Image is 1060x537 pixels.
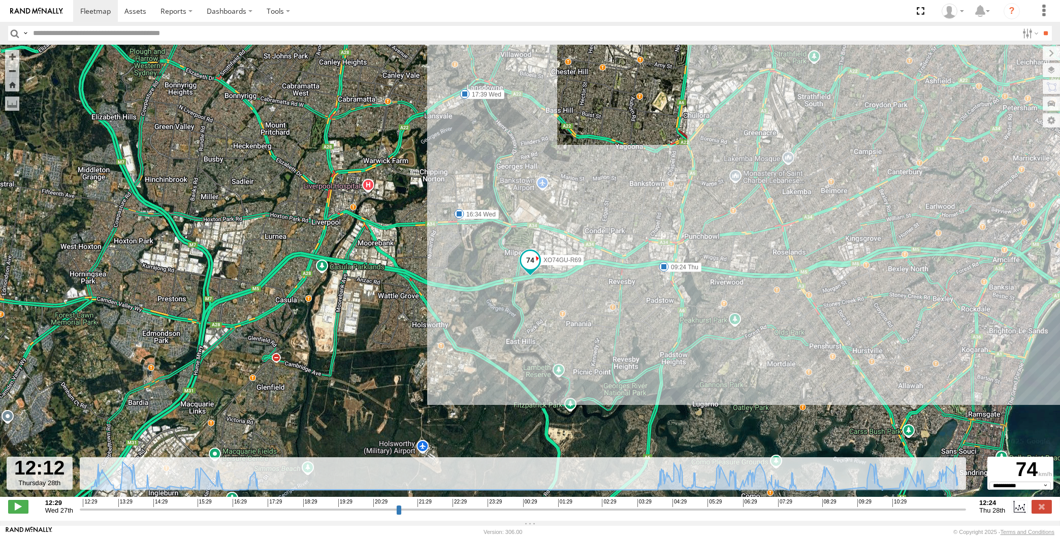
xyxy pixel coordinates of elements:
span: 23:29 [488,499,502,507]
i: ? [1004,3,1020,19]
span: 05:29 [708,499,722,507]
span: Thu 28th Aug 2025 [979,507,1005,514]
span: 16:29 [233,499,247,507]
label: 09:24 Thu [664,263,701,272]
label: 17:39 Wed [465,90,504,99]
span: 17:29 [268,499,282,507]
button: Zoom out [5,64,19,78]
a: Terms and Conditions [1001,529,1054,535]
span: 08:29 [822,499,837,507]
a: Visit our Website [6,527,52,537]
span: 01:29 [558,499,572,507]
div: Version: 306.00 [484,529,522,535]
span: 07:29 [778,499,792,507]
span: 21:29 [417,499,432,507]
label: Search Query [21,26,29,41]
strong: 12:24 [979,499,1005,507]
span: 02:29 [602,499,616,507]
strong: 12:29 [45,499,73,507]
span: 18:29 [303,499,317,507]
span: 03:29 [637,499,652,507]
label: Map Settings [1043,113,1060,128]
span: 09:29 [857,499,872,507]
span: XO74GU-R69 [543,256,581,263]
label: Search Filter Options [1018,26,1040,41]
span: 19:29 [338,499,352,507]
span: 15:29 [198,499,212,507]
span: 14:29 [153,499,168,507]
label: Measure [5,97,19,111]
span: 12:29 [83,499,97,507]
span: 00:29 [523,499,537,507]
span: 04:29 [672,499,687,507]
span: 10:29 [892,499,907,507]
div: 74 [989,458,1052,482]
span: 20:29 [373,499,388,507]
button: Zoom Home [5,78,19,91]
div: © Copyright 2025 - [953,529,1054,535]
img: rand-logo.svg [10,8,63,15]
span: Wed 27th Aug 2025 [45,507,73,514]
span: 13:29 [118,499,133,507]
label: Close [1032,500,1052,513]
button: Zoom in [5,50,19,64]
span: 22:29 [453,499,467,507]
label: Play/Stop [8,500,28,513]
label: 16:34 Wed [459,210,499,219]
div: Quang MAC [938,4,968,19]
span: 06:29 [743,499,757,507]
